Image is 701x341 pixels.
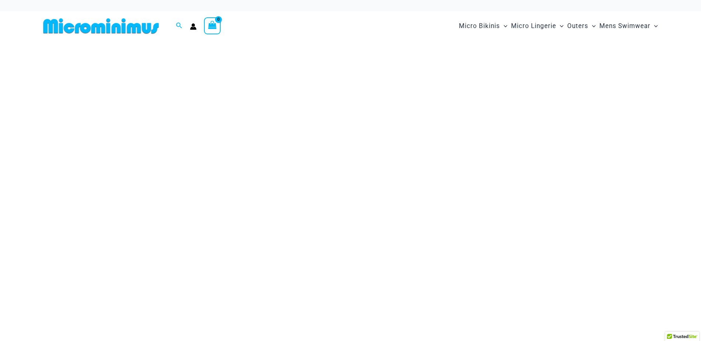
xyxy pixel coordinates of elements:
[509,15,565,37] a: Micro LingerieMenu ToggleMenu Toggle
[588,17,596,35] span: Menu Toggle
[204,17,221,34] a: View Shopping Cart, empty
[567,17,588,35] span: Outers
[599,17,650,35] span: Mens Swimwear
[598,15,660,37] a: Mens SwimwearMenu ToggleMenu Toggle
[511,17,556,35] span: Micro Lingerie
[556,17,564,35] span: Menu Toggle
[500,17,507,35] span: Menu Toggle
[565,15,598,37] a: OutersMenu ToggleMenu Toggle
[650,17,658,35] span: Menu Toggle
[457,15,509,37] a: Micro BikinisMenu ToggleMenu Toggle
[456,14,661,38] nav: Site Navigation
[40,18,162,34] img: MM SHOP LOGO FLAT
[190,23,197,30] a: Account icon link
[176,21,183,31] a: Search icon link
[459,17,500,35] span: Micro Bikinis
